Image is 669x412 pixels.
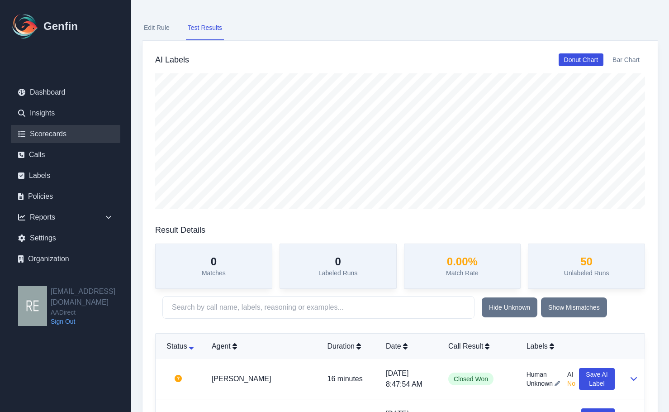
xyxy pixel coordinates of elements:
span: Save AI Label [583,370,611,388]
h1: Genfin [43,19,78,34]
a: Policies [11,187,120,206]
a: Dashboard [11,83,120,101]
button: Save AI Label [579,368,615,390]
h2: [EMAIL_ADDRESS][DOMAIN_NAME] [51,286,131,308]
button: Donut Chart [559,53,603,66]
h3: AI Labels [155,53,189,66]
span: Unknown [527,379,553,388]
a: Calls [11,146,120,164]
div: Date [386,341,434,352]
p: Matches [202,268,226,278]
p: Match Rate [446,268,479,278]
h3: 0 [318,255,357,268]
h3: Result Details [155,224,205,236]
button: Hide Unknown [482,297,537,317]
button: Bar Chart [607,53,645,66]
div: Status [163,341,197,352]
a: Sign Out [51,317,131,326]
button: Edit Rule [142,16,171,40]
a: [PERSON_NAME] [212,375,271,383]
span: Closed Won [448,373,493,385]
span: No [567,379,575,388]
div: Agent [212,341,313,352]
p: Unlabeled Runs [564,268,609,278]
img: resqueda@aadirect.com [18,286,47,326]
p: 16 minutes [327,374,371,384]
div: Call Result [448,341,512,352]
img: Logo [11,12,40,41]
p: Labeled Runs [318,268,357,278]
a: Settings [11,229,120,247]
div: Reports [11,208,120,226]
span: AADirect [51,308,131,317]
h3: 0.00 % [446,255,479,268]
a: Scorecards [11,125,120,143]
div: Labels [527,341,615,352]
input: Search by call name, labels, reasoning or examples... [162,296,474,319]
button: Test Results [186,16,224,40]
h3: 0 [202,255,226,268]
span: Human [527,370,560,379]
div: Duration [327,341,371,352]
span: AI [567,370,575,379]
a: Insights [11,104,120,122]
a: Organization [11,250,120,268]
p: [DATE] 8:47:54 AM [386,368,434,390]
a: Labels [11,167,120,185]
h3: 50 [564,255,609,268]
button: Show Mismatches [541,297,607,317]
